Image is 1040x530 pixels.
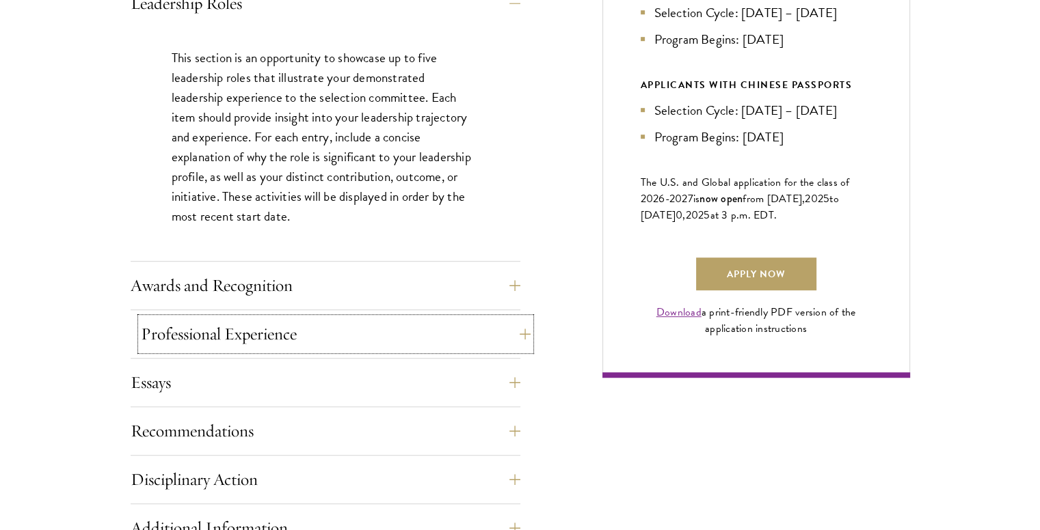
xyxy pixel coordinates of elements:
span: 202 [805,191,823,207]
span: from [DATE], [743,191,805,207]
li: Selection Cycle: [DATE] – [DATE] [641,100,872,120]
span: -202 [665,191,688,207]
span: , [682,207,685,223]
span: 202 [686,207,704,223]
div: APPLICANTS WITH CHINESE PASSPORTS [641,76,872,94]
a: Apply Now [696,257,816,290]
span: 6 [658,191,665,207]
button: Recommendations [131,415,520,447]
span: 5 [704,207,710,223]
button: Awards and Recognition [131,269,520,302]
p: This section is an opportunity to showcase up to five leadership roles that illustrate your demon... [172,48,479,227]
div: a print-friendly PDF version of the application instructions [641,304,872,337]
button: Essays [131,366,520,399]
button: Professional Experience [141,318,531,350]
span: at 3 p.m. EDT. [710,207,777,223]
span: 0 [676,207,682,223]
a: Download [656,304,702,320]
span: 7 [688,191,693,207]
span: to [DATE] [641,191,839,223]
li: Selection Cycle: [DATE] – [DATE] [641,3,872,23]
span: 5 [823,191,829,207]
span: is [693,191,700,207]
span: The U.S. and Global application for the class of 202 [641,174,850,207]
li: Program Begins: [DATE] [641,127,872,147]
button: Disciplinary Action [131,463,520,496]
span: now open [699,191,743,206]
li: Program Begins: [DATE] [641,29,872,49]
